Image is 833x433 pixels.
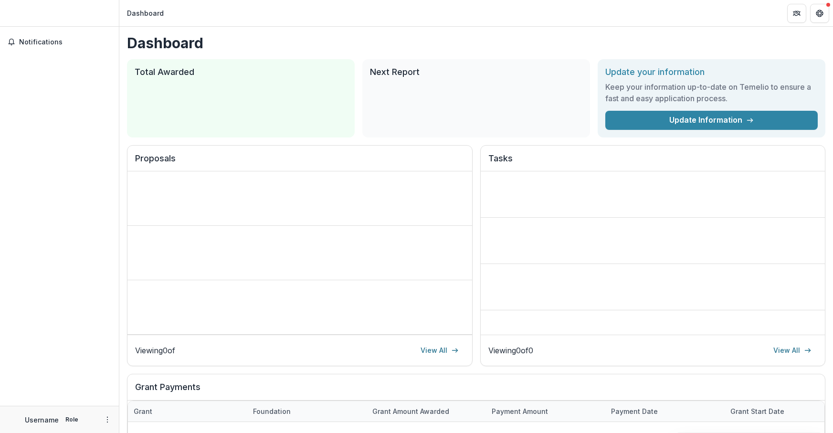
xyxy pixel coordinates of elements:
p: Viewing 0 of [135,345,175,356]
h2: Update your information [605,67,818,77]
h2: Next Report [370,67,582,77]
a: Update Information [605,111,818,130]
h2: Proposals [135,153,464,171]
span: Notifications [19,38,111,46]
h2: Grant Payments [135,382,817,400]
h2: Tasks [488,153,818,171]
button: Get Help [810,4,829,23]
div: Dashboard [127,8,164,18]
a: View All [768,343,817,358]
h3: Keep your information up-to-date on Temelio to ensure a fast and easy application process. [605,81,818,104]
a: View All [415,343,464,358]
p: Viewing 0 of 0 [488,345,533,356]
p: Username [25,415,59,425]
p: Role [63,415,81,424]
h1: Dashboard [127,34,825,52]
button: More [102,414,113,425]
nav: breadcrumb [123,6,168,20]
h2: Total Awarded [135,67,347,77]
button: Partners [787,4,806,23]
button: Notifications [4,34,115,50]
